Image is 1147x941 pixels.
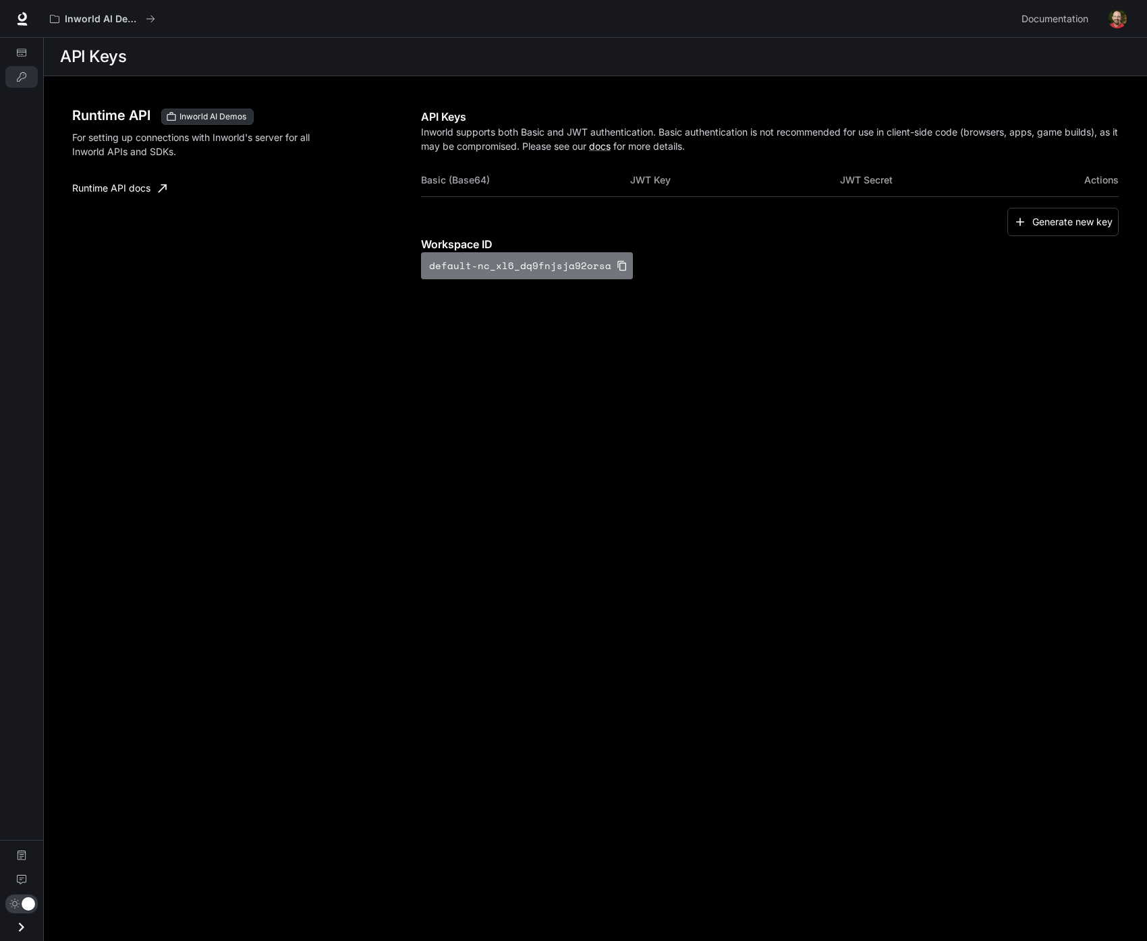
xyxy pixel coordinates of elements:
span: Inworld AI Demos [174,111,252,123]
h3: Runtime API [72,109,150,122]
a: docs [589,140,611,152]
p: API Keys [421,109,1119,125]
button: All workspaces [44,5,161,32]
th: JWT Secret [840,164,1049,196]
p: For setting up connections with Inworld's server for all Inworld APIs and SDKs. [72,130,326,159]
span: Documentation [1022,11,1088,28]
a: Billing [5,42,38,63]
th: JWT Key [630,164,839,196]
button: default-nc_xl6_dq9fnjsja92orsa [421,252,633,279]
button: Generate new key [1007,208,1119,237]
a: Feedback [5,869,38,890]
p: Inworld supports both Basic and JWT authentication. Basic authentication is not recommended for u... [421,125,1119,153]
div: These keys will apply to your current workspace only [161,109,254,125]
img: User avatar [1108,9,1127,28]
button: Open drawer [6,913,36,941]
a: Runtime API docs [67,175,172,202]
a: Documentation [1016,5,1098,32]
span: Dark mode toggle [22,896,35,911]
a: Documentation [5,845,38,866]
p: Workspace ID [421,236,1119,252]
a: API Keys [5,66,38,88]
th: Actions [1049,164,1119,196]
p: Inworld AI Demos [65,13,140,25]
button: User avatar [1104,5,1131,32]
th: Basic (Base64) [421,164,630,196]
h1: API Keys [60,43,126,70]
